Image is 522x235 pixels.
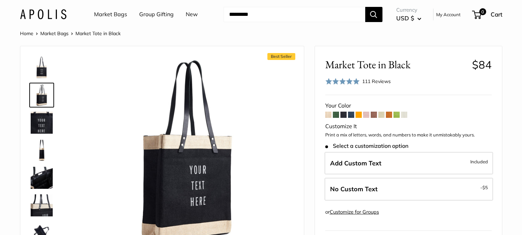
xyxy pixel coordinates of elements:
img: Apolis [20,9,66,19]
a: Market Tote in Black [29,83,54,108]
img: Market Tote in Black [31,84,53,106]
div: Customize It [325,121,492,132]
img: description_Custom printed text with eco-friendly ink. [31,112,53,134]
a: 0 Cart [473,9,502,20]
button: USD $ [396,13,421,24]
label: Add Custom Text [325,152,493,175]
span: $5 [482,185,488,190]
span: Market Tote in Black [75,30,121,37]
span: USD $ [396,14,414,22]
span: No Custom Text [330,185,378,193]
a: description_Make it yours with custom text. [29,55,54,80]
img: description_Inner pocket good for daily drivers. [31,167,53,189]
input: Search... [224,7,365,22]
label: Leave Blank [325,178,493,201]
a: Home [20,30,33,37]
span: $84 [472,58,492,71]
a: Market Bags [94,9,127,20]
img: Market Tote in Black [31,139,53,161]
a: Customize for Groups [330,209,379,215]
p: Print a mix of letters, words, and numbers to make it unmistakably yours. [325,132,492,139]
span: Select a customization option [325,143,408,149]
a: description_Custom printed text with eco-friendly ink. [29,110,54,135]
span: Add Custom Text [330,159,381,167]
span: Cart [491,11,502,18]
img: description_Super soft long leather handles. [31,194,53,216]
span: Market Tote in Black [325,58,467,71]
nav: Breadcrumb [20,29,121,38]
a: Market Bags [40,30,69,37]
button: Search [365,7,382,22]
span: 111 Reviews [362,78,391,84]
span: - [480,183,488,192]
span: Best Seller [267,53,295,60]
div: Your Color [325,101,492,111]
img: description_Make it yours with custom text. [31,57,53,79]
a: Group Gifting [139,9,174,20]
span: 0 [479,8,486,15]
a: description_Super soft long leather handles. [29,193,54,218]
a: Market Tote in Black [29,138,54,163]
a: description_Inner pocket good for daily drivers. [29,165,54,190]
a: New [186,9,198,20]
div: or [325,207,379,217]
span: Included [470,157,488,166]
a: My Account [436,10,461,19]
span: Currency [396,5,421,15]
